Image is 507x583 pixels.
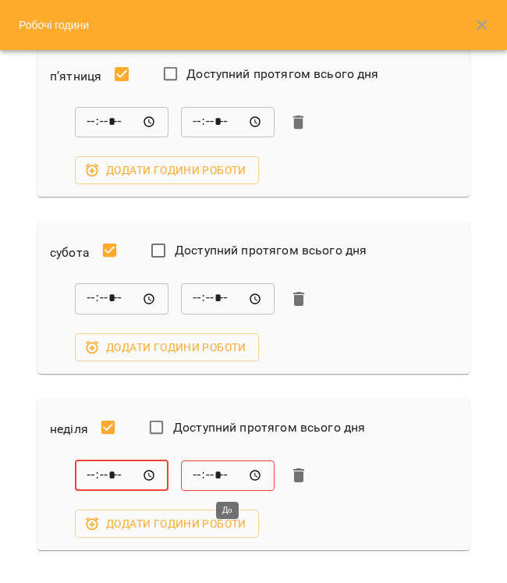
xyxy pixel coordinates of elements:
[75,107,168,138] div: Від
[75,283,168,315] div: Від
[87,161,246,180] span: Додати години роботи
[87,338,246,357] span: Додати години роботи
[173,418,365,437] span: Доступний протягом всього дня
[75,333,259,361] button: Додати години роботи
[75,460,168,491] div: Від
[287,287,310,311] button: Видалити
[75,510,259,538] button: Додати години роботи
[175,241,367,260] span: Доступний протягом всього дня
[50,242,90,264] h6: субота
[287,111,310,134] button: Видалити
[50,66,101,87] h6: п’ятниця
[287,464,310,487] button: Видалити
[50,418,88,440] h6: неділя
[181,107,275,138] div: До
[186,65,378,84] span: Доступний протягом всього дня
[181,283,275,315] div: До
[87,514,246,533] span: Додати години роботи
[75,156,259,184] button: Додати години роботи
